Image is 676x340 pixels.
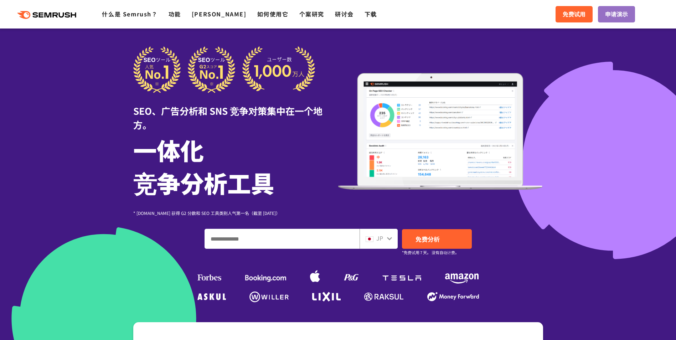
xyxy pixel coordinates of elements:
a: 什么是 Semrush？ [102,10,158,18]
a: 下载 [365,10,377,18]
a: 研讨会 [335,10,354,18]
small: *免费试用 7 天。 没有自动计费。 [402,249,459,256]
h1: 一体化 竞争分析工具 [133,133,338,199]
div: SEO、广告分析和 SNS 竞争对策集中在一个地方。 [133,93,338,132]
div: * [DOMAIN_NAME] 获得 G2 分数和 SEO 工具类别人气第一名（截至 [DATE]） [133,210,338,216]
a: [PERSON_NAME] [192,10,247,18]
input: 输入您的域名、关键字或网址 [205,229,359,248]
span: 免费试用 [563,10,585,19]
span: 免费分析 [416,235,440,243]
a: 功能 [169,10,181,18]
span: 申请演示 [605,10,628,19]
a: 免费分析 [402,229,472,249]
span: JP [376,234,383,242]
a: 如何使用它 [257,10,289,18]
a: 免费试用 [556,6,593,22]
a: 申请演示 [598,6,635,22]
a: 个案研究 [299,10,324,18]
